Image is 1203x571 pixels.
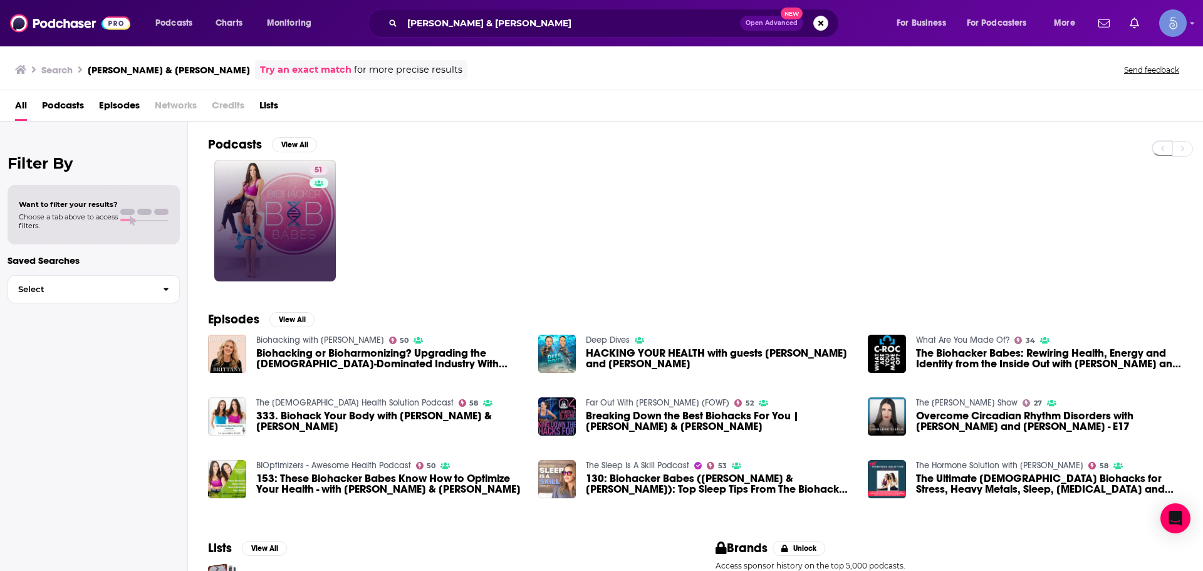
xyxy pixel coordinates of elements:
[8,285,153,293] span: Select
[208,137,262,152] h2: Podcasts
[1045,13,1091,33] button: open menu
[42,95,84,121] a: Podcasts
[207,13,250,33] a: Charts
[256,460,411,471] a: BIOptimizers - Awesome Health Podcast
[967,14,1027,32] span: For Podcasters
[459,399,479,407] a: 58
[916,460,1083,471] a: The Hormone Solution with Karen Martel
[916,473,1183,495] span: The Ultimate [DEMOGRAPHIC_DATA] Biohacks for Stress, Heavy Metals, Sleep, [MEDICAL_DATA] and More...
[272,137,317,152] button: View All
[19,212,118,230] span: Choose a tab above to access filters.
[740,16,803,31] button: Open AdvancedNew
[400,338,409,343] span: 50
[868,460,906,498] img: The Ultimate Female Biohacks for Stress, Heavy Metals, Sleep, Jet Lag and More with The Biohacker...
[1088,462,1108,469] a: 58
[155,95,197,121] span: Networks
[256,411,523,432] a: 333. Biohack Your Body with Lauren Sambataro & Renee Belz
[1054,14,1075,32] span: More
[256,411,523,432] span: 333. Biohack Your Body with [PERSON_NAME] & [PERSON_NAME]
[586,473,853,495] span: 130: Biohacker Babes ([PERSON_NAME] & [PERSON_NAME]): Top Sleep Tips From The Biohacker Babes
[746,20,798,26] span: Open Advanced
[214,160,336,281] a: 51
[707,462,727,469] a: 53
[538,460,576,498] img: 130: Biohacker Babes (Lauren Sambataro & Renee Belz): Top Sleep Tips From The Biohacker Babes
[538,335,576,373] img: HACKING YOUR HEALTH with guests Renee Belz and Lauren Sambataro
[258,13,328,33] button: open menu
[256,473,523,495] a: 153: These Biohacker Babes Know How to Optimize Your Health - with Lauren Sambataro & Renee Belz
[256,473,523,495] span: 153: These Biohacker Babes Know How to Optimize Your Health - with [PERSON_NAME] & [PERSON_NAME]
[242,541,287,556] button: View All
[208,397,246,436] img: 333. Biohack Your Body with Lauren Sambataro & Renee Belz
[256,397,454,408] a: The Female Health Solution Podcast
[586,348,853,369] span: HACKING YOUR HEALTH with guests [PERSON_NAME] and [PERSON_NAME]
[208,540,287,556] a: ListsView All
[208,312,259,327] h2: Episodes
[260,63,352,77] a: Try an exact match
[416,462,436,469] a: 50
[716,561,1183,570] p: Access sponsor history on the top 5,000 podcasts.
[8,275,180,303] button: Select
[586,335,630,345] a: Deep Dives
[916,473,1183,495] a: The Ultimate Female Biohacks for Stress, Heavy Metals, Sleep, Jet Lag and More with The Biohacker...
[916,397,1018,408] a: The Charlene Gisele Show
[380,9,851,38] div: Search podcasts, credits, & more...
[586,411,853,432] a: Breaking Down the Best Biohacks For You | Lauren Sambataro & Renee Belz
[427,463,435,469] span: 50
[916,335,1009,345] a: What Are You Made Of?
[1100,463,1108,469] span: 58
[208,312,315,327] a: EpisodesView All
[897,14,946,32] span: For Business
[586,411,853,432] span: Breaking Down the Best Biohacks For You | [PERSON_NAME] & [PERSON_NAME]
[212,95,244,121] span: Credits
[8,154,180,172] h2: Filter By
[15,95,27,121] a: All
[208,137,317,152] a: PodcastsView All
[916,411,1183,432] span: Overcome Circadian Rhythm Disorders with [PERSON_NAME] and [PERSON_NAME] - E17
[586,348,853,369] a: HACKING YOUR HEALTH with guests Renee Belz and Lauren Sambataro
[868,397,906,436] img: Overcome Circadian Rhythm Disorders with Lauren Sambataro and Renee Belz - E17
[41,64,73,76] h3: Search
[256,335,384,345] a: Biohacking with Brittany
[868,335,906,373] img: The Biohacker Babes: Rewiring Health, Energy and Identity from the Inside Out with Renee Belz and...
[10,11,130,35] img: Podchaser - Follow, Share and Rate Podcasts
[267,14,311,32] span: Monitoring
[216,14,242,32] span: Charts
[208,335,246,373] a: Biohacking or Bioharmonizing? Upgrading the Male-Dominated Industry With Renee Belz and Lauren Sa...
[538,397,576,436] img: Breaking Down the Best Biohacks For You | Lauren Sambataro & Renee Belz
[586,460,689,471] a: The Sleep Is A Skill Podcast
[99,95,140,121] a: Episodes
[88,64,250,76] h3: [PERSON_NAME] & [PERSON_NAME]
[354,63,462,77] span: for more precise results
[208,460,246,498] img: 153: These Biohacker Babes Know How to Optimize Your Health - with Lauren Sambataro & Renee Belz
[256,348,523,369] a: Biohacking or Bioharmonizing? Upgrading the Male-Dominated Industry With Renee Belz and Lauren Sa...
[19,200,118,209] span: Want to filter your results?
[315,164,323,177] span: 51
[1026,338,1035,343] span: 34
[916,348,1183,369] span: The Biohacker Babes: Rewiring Health, Energy and Identity from the Inside Out with [PERSON_NAME] ...
[1159,9,1187,37] img: User Profile
[1034,401,1042,406] span: 27
[1014,337,1035,344] a: 34
[734,399,754,407] a: 52
[1159,9,1187,37] button: Show profile menu
[389,337,409,344] a: 50
[716,540,768,556] h2: Brands
[256,348,523,369] span: Biohacking or Bioharmonizing? Upgrading the [DEMOGRAPHIC_DATA]-Dominated Industry With [PERSON_NA...
[746,401,754,406] span: 52
[1160,503,1190,533] div: Open Intercom Messenger
[402,13,740,33] input: Search podcasts, credits, & more...
[888,13,962,33] button: open menu
[208,540,232,556] h2: Lists
[1023,399,1042,407] a: 27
